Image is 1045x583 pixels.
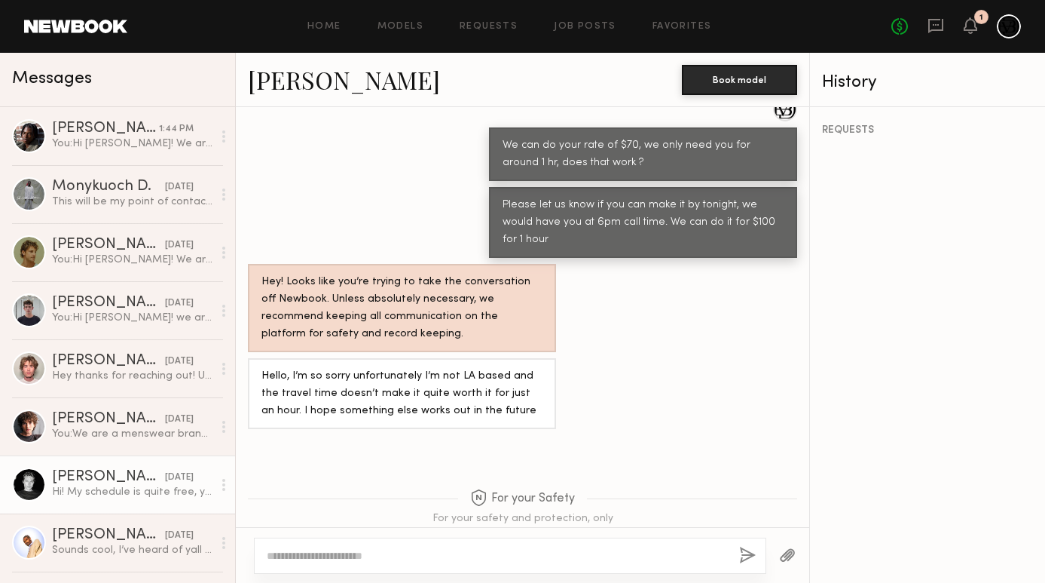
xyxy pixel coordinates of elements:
[52,195,212,209] div: This will be my point of contact [PERSON_NAME][EMAIL_ADDRESS][DOMAIN_NAME]
[52,311,212,325] div: You: Hi [PERSON_NAME]! we are a menswear brand looking for models for a one-day shoot in [GEOGRAP...
[248,63,440,96] a: [PERSON_NAME]
[682,65,797,95] button: Book model
[503,197,784,249] div: Please let us know if you can make it by tonight, we would have you at 6pm call time. We can do i...
[377,22,423,32] a: Models
[165,180,194,195] div: [DATE]
[470,489,575,508] span: For your Safety
[52,354,165,369] div: [PERSON_NAME]
[52,412,165,427] div: [PERSON_NAME]
[307,22,341,32] a: Home
[460,22,518,32] a: Requests
[52,528,165,543] div: [PERSON_NAME]
[261,274,542,343] div: Hey! Looks like you’re trying to take the conversation off Newbook. Unless absolutely necessary, ...
[822,74,1033,91] div: History
[165,529,194,543] div: [DATE]
[165,296,194,311] div: [DATE]
[165,354,194,369] div: [DATE]
[52,180,165,195] div: Monykuoch D.
[52,253,212,267] div: You: Hi [PERSON_NAME]! We are looking for models for a one-day shoot in LA for our menswear brand...
[822,125,1033,136] div: REQUESTS
[682,72,797,85] a: Book model
[52,485,212,499] div: Hi! My schedule is quite free, you can tell me a date and I'll adjust to that day. Yes, I usually...
[52,296,165,311] div: [PERSON_NAME]
[979,14,983,22] div: 1
[554,22,616,32] a: Job Posts
[402,512,643,539] div: For your safety and protection, only communicate and pay directly within Newbook
[165,238,194,253] div: [DATE]
[52,137,212,151] div: You: Hi [PERSON_NAME]! We are looking for models for a one-day shoot in LA for our menswear brand...
[52,369,212,383] div: Hey thanks for reaching out! Unfortunately I am only free the 6th or 7th. Let me know if thatd work!
[52,427,212,441] div: You: We are a menswear brand looking for models for a one-day shoot in [GEOGRAPHIC_DATA]. We will...
[261,368,542,420] div: Hello, I’m so sorry unfortunately I’m not LA based and the travel time doesn’t make it quite wort...
[52,238,165,253] div: [PERSON_NAME]
[12,70,92,87] span: Messages
[52,543,212,557] div: Sounds cool, I’ve heard of yall before! When & where? What’s the pay rate?
[52,470,165,485] div: [PERSON_NAME]
[652,22,712,32] a: Favorites
[503,137,784,172] div: We can do your rate of $70, we only need you for around 1 hr, does that work ?
[165,413,194,427] div: [DATE]
[165,471,194,485] div: [DATE]
[52,121,159,137] div: [PERSON_NAME]
[159,122,194,137] div: 1:44 PM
